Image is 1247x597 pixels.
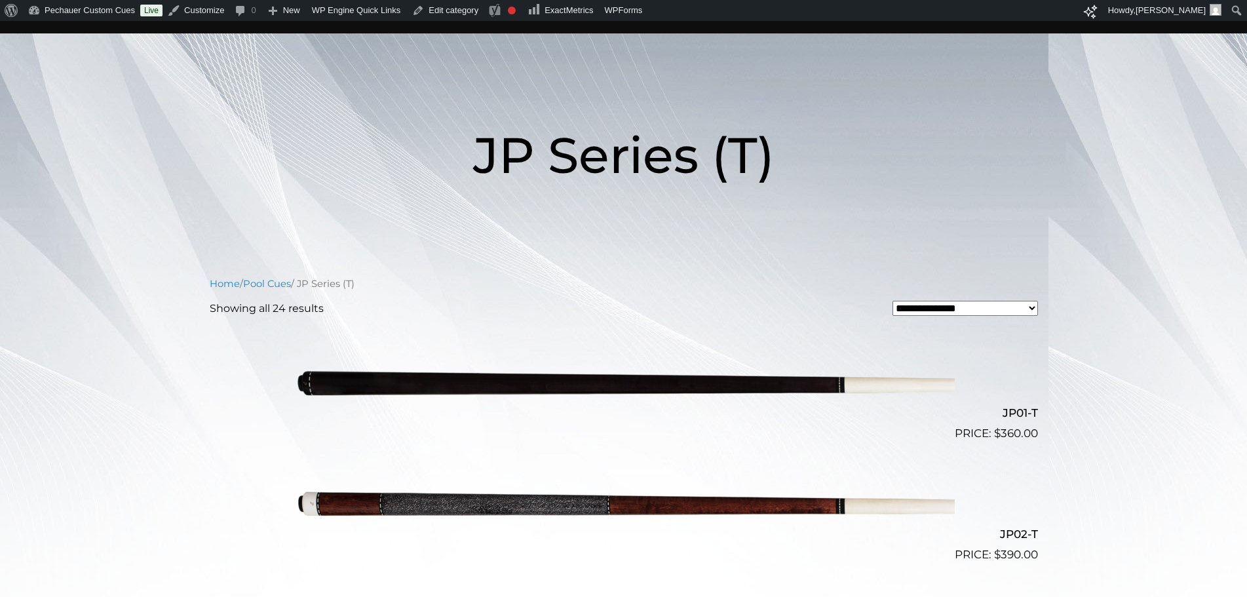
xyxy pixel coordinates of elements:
img: JP02-T [293,448,955,558]
select: Shop order [892,301,1038,316]
span: $ [994,548,1001,561]
p: Showing all 24 results [210,301,324,317]
a: Home [210,278,240,290]
h2: JP02-T [210,522,1038,546]
div: Focus keyphrase not set [508,7,516,14]
span: ExactMetrics [545,5,593,15]
nav: Breadcrumb [210,277,1038,291]
bdi: 390.00 [994,548,1038,561]
bdi: 360.00 [994,427,1038,440]
a: JP02-T $390.00 [210,448,1038,563]
a: JP01-T $360.00 [210,327,1038,442]
span: JP Series (T) [473,125,775,185]
span: [PERSON_NAME] [1136,5,1206,15]
img: JP01-T [293,327,955,437]
a: Pool Cues [243,278,291,290]
span: $ [994,427,1001,440]
a: Live [140,5,163,16]
h2: JP01-T [210,401,1038,425]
